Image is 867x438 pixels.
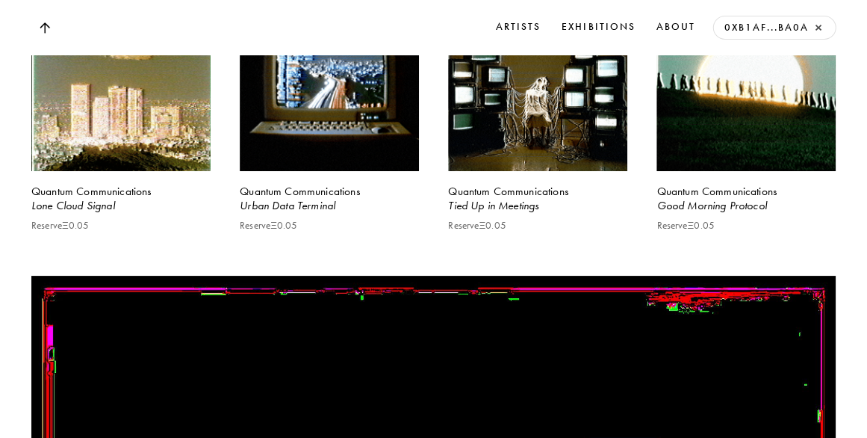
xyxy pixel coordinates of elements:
[656,185,776,198] b: Quantum Communications
[656,198,836,214] div: Good Morning Protocol
[559,16,638,40] a: Exhibitions
[448,198,627,214] div: Tied Up in Meetings
[240,185,359,198] b: Quantum Communications
[448,220,506,232] p: Reserve Ξ 0.05
[656,220,714,232] p: Reserve Ξ 0.05
[31,185,151,198] b: Quantum Communications
[39,22,49,34] img: Top
[240,220,297,232] p: Reserve Ξ 0.05
[812,22,824,34] button: ×
[721,16,827,38] a: 0xB1aF...Ba0a ×
[31,198,211,214] div: Lone Cloud Signal
[493,16,544,40] a: Artists
[240,198,419,214] div: Urban Data Terminal
[448,185,568,198] b: Quantum Communications
[653,16,697,40] a: About
[31,220,89,232] p: Reserve Ξ 0.05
